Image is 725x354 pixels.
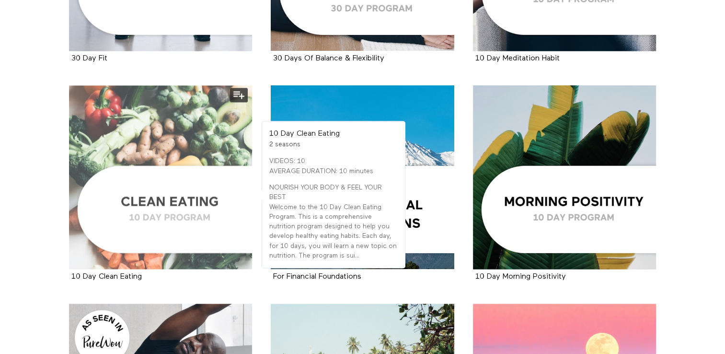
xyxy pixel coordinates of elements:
a: For Financial Foundations [273,273,361,280]
a: 30 Days Of Balance & Flexibility [273,55,384,62]
a: 10 Day Clean Eating [71,273,142,280]
a: 10 Day Meditation Habit [475,55,560,62]
a: 30 Day Fit [71,55,107,62]
a: For Financial Foundations [271,85,454,269]
a: 10 Day Clean Eating [69,85,253,269]
button: Add to my list [230,88,248,102]
p: NOURISH YOUR BODY & FEEL YOUR BEST Welcome to the 10 Day Clean Eating Program. This is a comprehe... [269,183,398,260]
a: 10 Day Morning Positivity [473,85,656,269]
p: VIDEOS: 10 AVERAGE DURATION: 10 minutes [269,156,398,176]
span: 2 seasons [269,141,300,148]
strong: 10 Day Clean Eating [269,130,340,138]
a: 10 Day Morning Positivity [475,273,566,280]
